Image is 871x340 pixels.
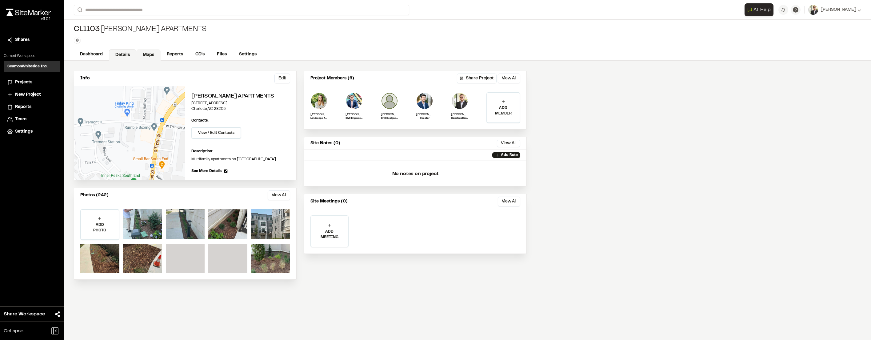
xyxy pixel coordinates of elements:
[7,104,57,110] a: Reports
[451,92,468,110] img: Colin Brown
[753,6,771,14] span: AI Help
[191,168,222,174] span: See More Details
[416,92,433,110] img: Taylor Critcher
[381,117,398,120] p: Civil Designer II
[498,74,520,83] button: View All
[6,9,51,16] img: rebrand.png
[310,198,348,205] p: Site Meetings (0)
[821,6,856,13] span: [PERSON_NAME]
[191,101,290,106] p: [STREET_ADDRESS]
[74,49,109,60] a: Dashboard
[136,49,161,61] a: Maps
[7,128,57,135] a: Settings
[416,117,433,120] p: Director
[274,74,290,83] button: Edit
[745,3,776,16] div: Open AI Assistant
[191,106,290,112] p: Charlotte , NC 28203
[310,92,328,110] img: Megan Schoonmaker
[4,327,23,335] span: Collapse
[309,164,521,184] p: No notes on project
[109,49,136,61] a: Details
[808,5,818,15] img: User
[4,53,60,59] p: Current Workspace
[745,3,773,16] button: Open AI Assistant
[487,105,520,116] p: ADD MEMBER
[346,117,363,120] p: Civil Engineering Team Leader
[346,92,363,110] img: Trey Little
[191,149,290,154] p: Description:
[81,222,119,233] p: ADD PHOTO
[161,49,189,60] a: Reports
[457,74,497,83] button: Share Project
[451,112,468,117] p: [PERSON_NAME]
[233,49,263,60] a: Settings
[4,310,45,318] span: Share Workspace
[498,197,520,206] button: View All
[74,5,85,15] button: Search
[310,117,328,120] p: Landscape Architecture Project Manager
[310,140,340,147] p: Site Notes (0)
[6,16,51,22] div: Oh geez...please don't...
[15,37,30,43] span: Shares
[311,229,348,240] p: ADD MEETING
[416,112,433,117] p: [PERSON_NAME]
[501,152,518,158] p: Add Note
[189,49,211,60] a: CD's
[191,118,209,123] p: Contacts:
[74,25,206,34] div: [PERSON_NAME] Apartments
[80,192,109,199] p: Photos (242)
[7,91,57,98] a: New Project
[7,37,57,43] a: Shares
[15,104,31,110] span: Reports
[80,75,90,82] p: Info
[268,190,290,200] button: View All
[381,92,398,110] img: Craig Berwick
[191,157,290,162] p: Multifamily apartments on [GEOGRAPHIC_DATA]
[15,116,26,123] span: Team
[381,112,398,117] p: [PERSON_NAME]
[191,92,290,101] h2: [PERSON_NAME] Apartments
[15,79,32,86] span: Projects
[346,112,363,117] p: [PERSON_NAME]
[7,116,57,123] a: Team
[15,91,41,98] span: New Project
[497,140,520,147] button: View All
[808,5,861,15] button: [PERSON_NAME]
[310,112,328,117] p: [PERSON_NAME]
[7,64,48,69] h3: SeamonWhiteside Inc.
[451,117,468,120] p: Construction Admin Field Representative II
[7,79,57,86] a: Projects
[74,37,81,44] button: Edit Tags
[74,25,100,34] span: CL1103
[15,128,33,135] span: Settings
[211,49,233,60] a: Files
[310,75,354,82] p: Project Members (6)
[191,127,241,139] button: View / Edit Contacts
